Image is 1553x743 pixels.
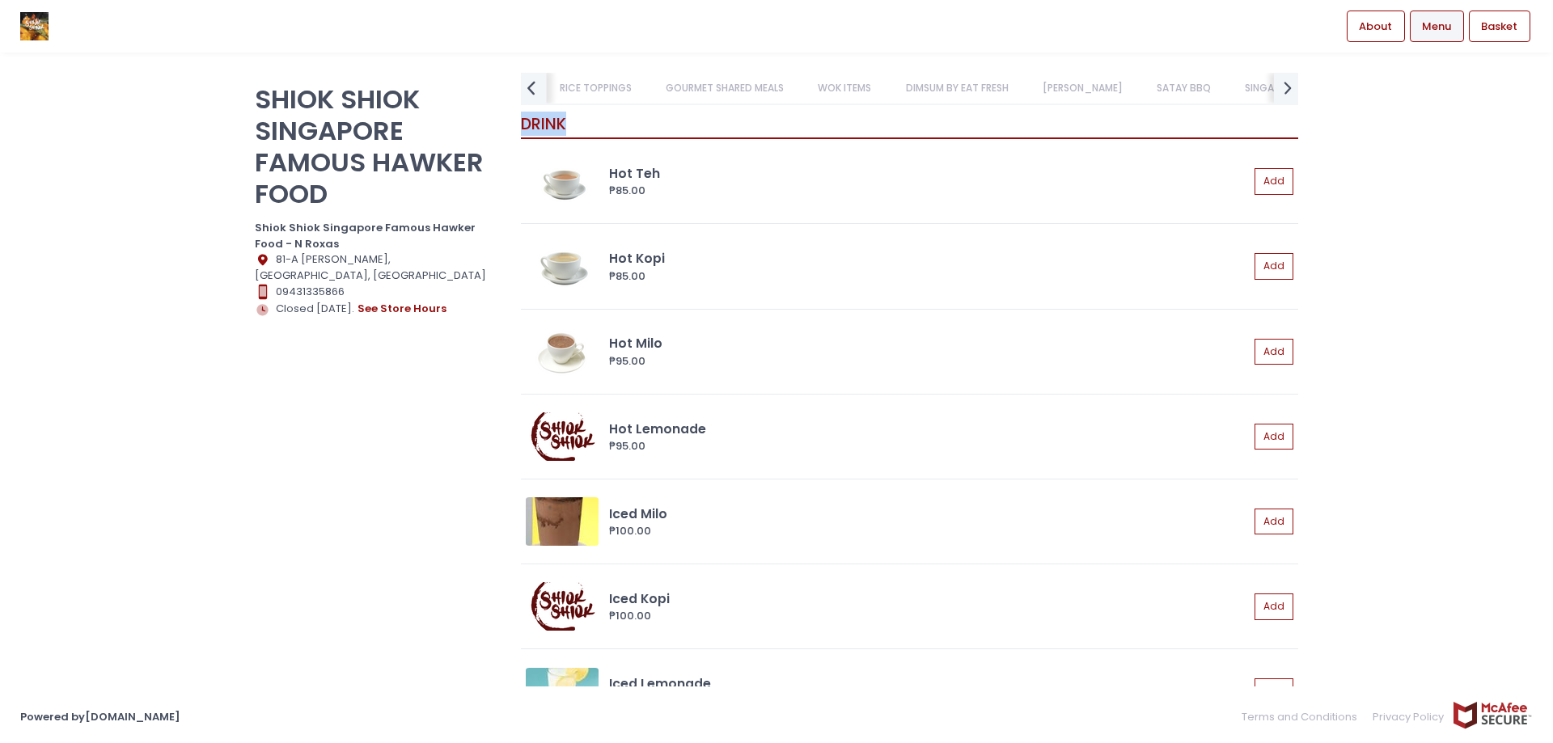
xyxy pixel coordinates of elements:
[1255,678,1293,705] button: Add
[650,73,800,103] a: GOURMET SHARED MEALS
[1347,11,1405,41] a: About
[609,420,1249,438] div: Hot Lemonade
[1255,253,1293,280] button: Add
[1359,19,1392,35] span: About
[609,183,1249,199] div: ₱85.00
[609,438,1249,454] div: ₱95.00
[609,334,1249,353] div: Hot Milo
[1422,19,1451,35] span: Menu
[544,73,647,103] a: RICE TOPPINGS
[609,589,1249,608] div: Iced Kopi
[255,300,501,318] div: Closed [DATE].
[526,668,599,716] img: Iced Lemonade
[1229,73,1363,103] a: SINGAPOREAN TOAST
[357,300,447,318] button: see store hours
[1255,168,1293,195] button: Add
[609,268,1249,285] div: ₱85.00
[609,353,1249,369] div: ₱95.00
[255,83,501,209] p: SHIOK SHIOK SINGAPORE FAMOUS HAWKER FOOD
[526,243,599,291] img: Hot Kopi
[1255,593,1293,620] button: Add
[1481,19,1517,35] span: Basket
[890,73,1024,103] a: DIMSUM BY EAT FRESH
[1141,73,1227,103] a: SATAY BBQ
[609,523,1249,539] div: ₱100.00
[255,220,476,251] b: Shiok Shiok Singapore Famous Hawker Food - N Roxas
[1255,509,1293,535] button: Add
[609,164,1249,183] div: Hot Teh
[521,113,566,135] span: DRINK
[526,157,599,205] img: Hot Teh
[1365,701,1453,732] a: Privacy Policy
[526,412,599,461] img: Hot Lemonade
[526,497,599,546] img: Iced Milo
[609,608,1249,624] div: ₱100.00
[526,582,599,631] img: Iced Kopi
[1255,424,1293,450] button: Add
[609,674,1249,693] div: Iced Lemonade
[1255,339,1293,365] button: Add
[609,249,1249,268] div: Hot Kopi
[1410,11,1464,41] a: Menu
[526,327,599,376] img: Hot Milo
[1242,701,1365,732] a: Terms and Conditions
[1452,701,1533,729] img: mcafee-secure
[609,504,1249,523] div: Iced Milo
[255,251,501,284] div: 81-A [PERSON_NAME], [GEOGRAPHIC_DATA], [GEOGRAPHIC_DATA]
[1026,73,1138,103] a: [PERSON_NAME]
[20,12,49,40] img: logo
[802,73,887,103] a: WOK ITEMS
[20,709,180,724] a: Powered by[DOMAIN_NAME]
[255,284,501,300] div: 09431335866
